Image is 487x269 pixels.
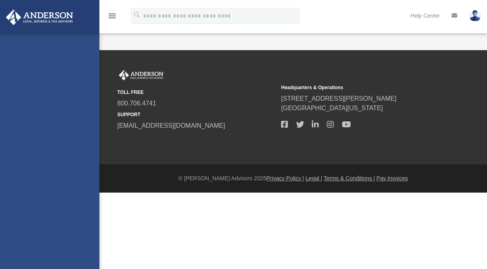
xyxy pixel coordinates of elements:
[281,105,383,111] a: [GEOGRAPHIC_DATA][US_STATE]
[376,175,408,181] a: Pay Invoices
[117,111,276,118] small: SUPPORT
[469,10,481,21] img: User Pic
[324,175,375,181] a: Terms & Conditions |
[117,100,156,107] a: 800.706.4741
[4,10,76,25] img: Anderson Advisors Platinum Portal
[266,175,304,181] a: Privacy Policy |
[133,11,142,19] i: search
[117,89,276,96] small: TOLL FREE
[117,122,225,129] a: [EMAIL_ADDRESS][DOMAIN_NAME]
[117,70,165,80] img: Anderson Advisors Platinum Portal
[99,174,487,183] div: © [PERSON_NAME] Advisors 2025
[306,175,322,181] a: Legal |
[281,84,439,91] small: Headquarters & Operations
[107,11,117,21] i: menu
[107,15,117,21] a: menu
[281,95,396,102] a: [STREET_ADDRESS][PERSON_NAME]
